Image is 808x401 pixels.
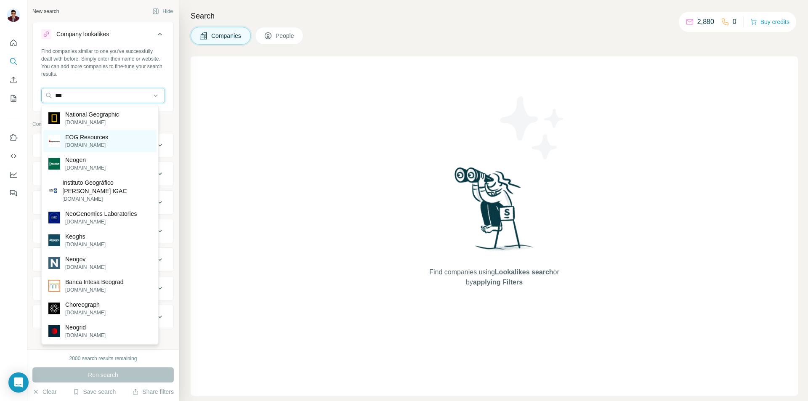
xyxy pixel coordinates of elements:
[132,388,174,396] button: Share filters
[65,278,124,286] p: Banca Intesa Beograd
[7,54,20,69] button: Search
[65,156,106,164] p: Neogen
[750,16,789,28] button: Buy credits
[69,355,137,362] div: 2000 search results remaining
[495,268,553,276] span: Lookalikes search
[276,32,295,40] span: People
[48,280,60,292] img: Banca Intesa Beograd
[697,17,714,27] p: 2,880
[33,135,173,155] button: Company
[48,158,60,170] img: Neogen
[48,212,60,223] img: NeoGenomics Laboratories
[62,195,151,203] p: [DOMAIN_NAME]
[65,133,108,141] p: EOG Resources
[65,141,108,149] p: [DOMAIN_NAME]
[65,110,119,119] p: National Geographic
[65,241,106,248] p: [DOMAIN_NAME]
[7,72,20,88] button: Enrich CSV
[32,388,56,396] button: Clear
[33,221,173,241] button: Annual revenue ($)
[33,164,173,184] button: Industry
[211,32,242,40] span: Companies
[494,90,570,166] img: Surfe Illustration - Stars
[62,178,151,195] p: Instituto Geográfico [PERSON_NAME] IGAC
[65,210,137,218] p: NeoGenomics Laboratories
[48,325,60,337] img: Neogrid
[33,278,173,298] button: Technologies
[473,279,523,286] span: applying Filters
[65,119,119,126] p: [DOMAIN_NAME]
[65,255,106,263] p: Neogov
[65,232,106,241] p: Keoghs
[48,303,60,314] img: Choreograph
[7,167,20,182] button: Dashboard
[8,372,29,393] div: Open Intercom Messenger
[7,149,20,164] button: Use Surfe API
[65,263,106,271] p: [DOMAIN_NAME]
[33,192,173,212] button: HQ location
[65,300,106,309] p: Choreograph
[65,218,137,226] p: [DOMAIN_NAME]
[7,130,20,145] button: Use Surfe on LinkedIn
[48,234,60,246] img: Keoghs
[65,332,106,339] p: [DOMAIN_NAME]
[146,5,179,18] button: Hide
[33,307,173,327] button: Keywords
[32,120,174,128] p: Company information
[7,91,20,106] button: My lists
[56,30,109,38] div: Company lookalikes
[427,267,561,287] span: Find companies using or by
[451,165,538,259] img: Surfe Illustration - Woman searching with binoculars
[733,17,736,27] p: 0
[48,112,60,124] img: National Geographic
[65,309,106,316] p: [DOMAIN_NAME]
[41,48,165,78] div: Find companies similar to one you've successfully dealt with before. Simply enter their name or w...
[7,186,20,201] button: Feedback
[65,164,106,172] p: [DOMAIN_NAME]
[73,388,116,396] button: Save search
[65,286,124,294] p: [DOMAIN_NAME]
[48,186,57,195] img: Instituto Geográfico Agustín Codazzi IGAC
[7,35,20,50] button: Quick start
[33,24,173,48] button: Company lookalikes
[32,8,59,15] div: New search
[33,250,173,270] button: Employees (size)
[7,8,20,22] img: Avatar
[65,323,106,332] p: Neogrid
[48,257,60,269] img: Neogov
[191,10,798,22] h4: Search
[48,135,60,147] img: EOG Resources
